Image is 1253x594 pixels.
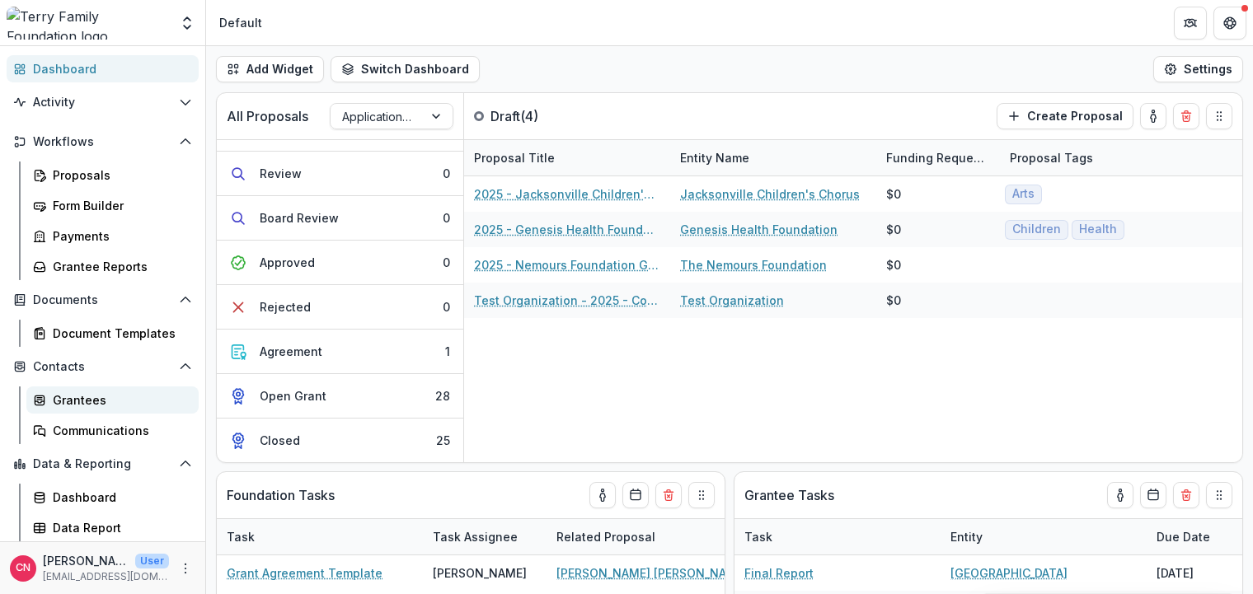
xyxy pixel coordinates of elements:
button: Closed25 [217,419,463,462]
button: Review0 [217,152,463,196]
a: Dashboard [7,55,199,82]
span: Arts [1012,187,1035,201]
div: Funding Requested [876,140,1000,175]
img: Terry Family Foundation logo [7,7,169,40]
p: Foundation Tasks [227,485,335,505]
a: Grant Agreement Template [227,564,382,582]
button: Drag [688,482,715,508]
div: Review [260,165,302,182]
div: Grantees [53,391,185,409]
button: Switch Dashboard [331,56,480,82]
div: Dashboard [33,60,185,77]
div: Approved [260,254,315,271]
span: Workflows [33,135,172,149]
a: Proposals [26,161,199,189]
span: Contacts [33,360,172,374]
span: Documents [33,293,172,307]
button: Calendar [1140,482,1166,508]
div: Task [734,528,782,545]
a: 2025 - Nemours Foundation Grant Application Form - Program or Project [474,256,660,274]
div: 0 [443,298,450,316]
div: Due Date [1147,528,1220,545]
div: Document Templates [53,325,185,342]
a: Payments [26,222,199,250]
div: Carol Nieves [16,563,31,573]
a: Data Report [26,514,199,541]
div: 0 [443,254,450,271]
div: Entity Name [670,140,876,175]
p: User [135,554,169,568]
div: 0 [443,165,450,182]
div: Agreement [260,343,322,360]
span: Health [1079,222,1117,236]
div: Data Report [53,519,185,536]
p: Grantee Tasks [744,485,834,505]
div: [PERSON_NAME] [433,564,527,582]
div: Entity [941,519,1147,554]
button: Settings [1153,56,1243,82]
a: 2025 - Jacksonville Children's Chorus - General Operating Support [474,185,660,203]
div: Closed [260,432,300,449]
div: Related Proposal [547,519,753,554]
button: Open Data & Reporting [7,451,199,477]
div: Board Review [260,209,339,227]
button: toggle-assigned-to-me [1140,103,1166,129]
button: Open Workflows [7,129,199,155]
span: Activity [33,96,172,110]
div: Communications [53,422,185,439]
div: 25 [436,432,450,449]
div: Proposal Title [464,149,565,166]
button: Drag [1206,103,1232,129]
div: Default [219,14,262,31]
a: 2025 - Genesis Health Foundation - Program or Project [474,221,660,238]
button: Agreement1 [217,330,463,374]
div: Task Assignee [423,528,528,545]
div: Grantee Reports [53,258,185,275]
a: Communications [26,417,199,444]
div: Open Grant [260,387,326,405]
a: Grantees [26,386,199,414]
div: Rejected [260,298,311,316]
a: Final Report [744,564,814,582]
button: Open Grant28 [217,374,463,419]
p: All Proposals [227,106,308,126]
div: Entity Name [670,149,759,166]
div: Proposal Tags [1000,149,1103,166]
div: Proposal Title [464,140,670,175]
a: [PERSON_NAME] [PERSON_NAME] Fund Foundation - 2025 - Grant Application Form - Program or Project [556,564,743,582]
button: Open entity switcher [176,7,199,40]
a: Jacksonville Children's Chorus [680,185,860,203]
p: [PERSON_NAME] [43,552,129,569]
a: [GEOGRAPHIC_DATA] [950,564,1068,582]
a: Document Templates [26,320,199,347]
button: toggle-assigned-to-me [1107,482,1133,508]
button: Drag [1206,482,1232,508]
div: Dashboard [53,489,185,506]
button: Board Review0 [217,196,463,241]
div: Task [217,528,265,545]
div: Task [217,519,423,554]
div: Entity [941,528,993,545]
button: Open Contacts [7,353,199,380]
a: Grantee Reports [26,253,199,280]
div: Proposals [53,166,185,184]
div: 28 [435,387,450,405]
div: Task [734,519,941,554]
nav: breadcrumb [213,11,269,35]
a: Genesis Health Foundation [680,221,838,238]
button: Delete card [655,482,682,508]
div: Proposal Tags [1000,140,1206,175]
button: Delete card [1173,103,1199,129]
a: Test Organization - 2025 - Communication Guidelines [474,292,660,309]
p: Draft ( 4 ) [490,106,614,126]
a: Form Builder [26,192,199,219]
div: Funding Requested [876,149,1000,166]
button: More [176,559,195,578]
button: Approved0 [217,241,463,285]
button: Calendar [622,482,649,508]
button: Add Widget [216,56,324,82]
